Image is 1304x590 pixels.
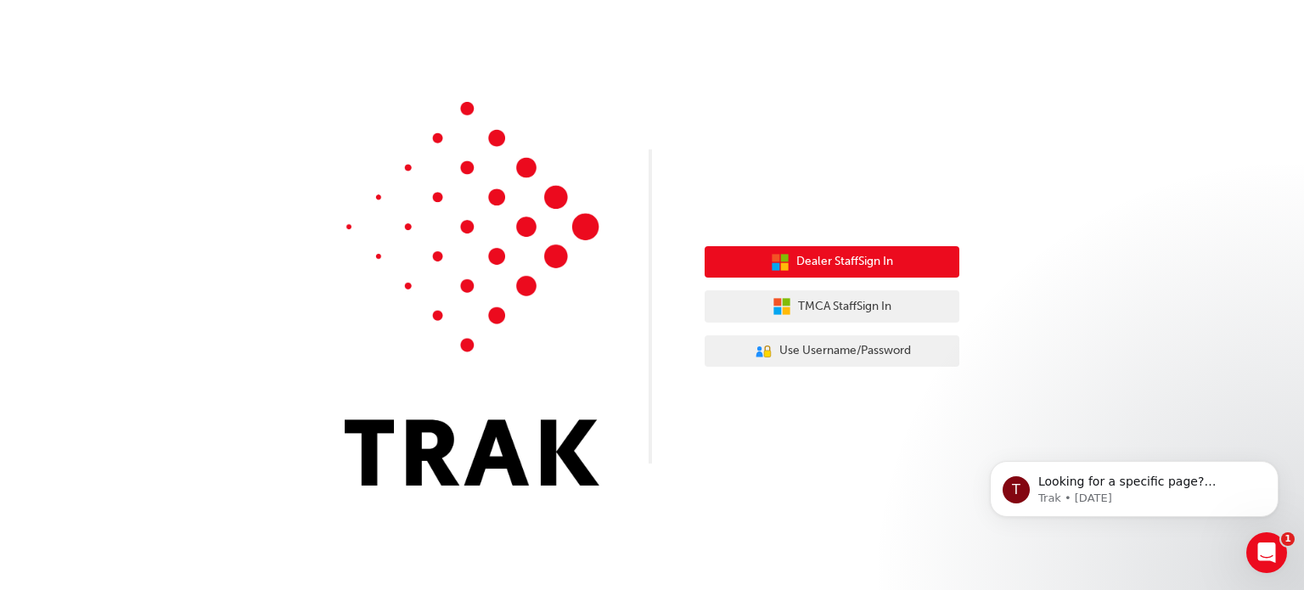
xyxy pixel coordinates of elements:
span: Dealer Staff Sign In [796,252,893,272]
button: TMCA StaffSign In [705,290,959,323]
iframe: Intercom notifications message [964,425,1304,544]
span: Use Username/Password [779,341,911,361]
img: Trak [345,102,599,486]
span: 1 [1281,532,1295,546]
button: Use Username/Password [705,335,959,368]
iframe: Intercom live chat [1246,532,1287,573]
span: TMCA Staff Sign In [798,297,891,317]
button: Dealer StaffSign In [705,246,959,278]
